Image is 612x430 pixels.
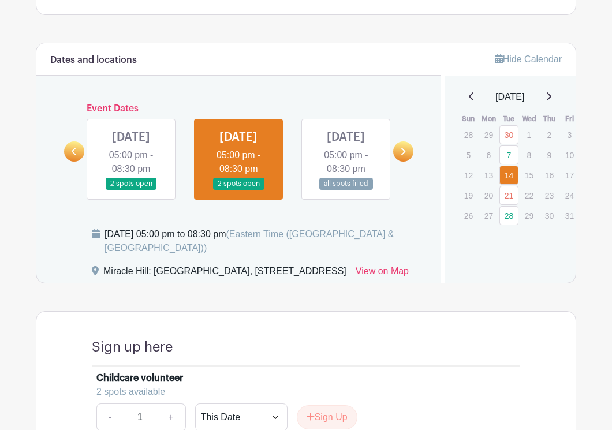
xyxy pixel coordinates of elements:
[540,146,559,164] p: 9
[96,371,183,385] div: Childcare volunteer
[520,146,539,164] p: 8
[520,186,539,204] p: 22
[560,146,579,164] p: 10
[356,264,409,283] a: View on Map
[539,113,559,125] th: Thu
[459,146,478,164] p: 5
[459,186,478,204] p: 19
[499,145,518,164] a: 7
[479,166,498,184] p: 13
[50,55,137,66] h6: Dates and locations
[499,125,518,144] a: 30
[495,54,562,64] a: Hide Calendar
[479,113,499,125] th: Mon
[540,166,559,184] p: 16
[559,113,580,125] th: Fri
[105,227,427,255] div: [DATE] 05:00 pm to 08:30 pm
[520,126,539,144] p: 1
[479,207,498,225] p: 27
[103,264,346,283] div: Miracle Hill: [GEOGRAPHIC_DATA], [STREET_ADDRESS]
[96,385,506,399] div: 2 spots available
[560,166,579,184] p: 17
[459,126,478,144] p: 28
[560,126,579,144] p: 3
[540,126,559,144] p: 2
[92,339,173,356] h4: Sign up here
[495,90,524,104] span: [DATE]
[499,166,518,185] a: 14
[459,207,478,225] p: 26
[520,166,539,184] p: 15
[499,206,518,225] a: 28
[540,186,559,204] p: 23
[560,186,579,204] p: 24
[458,113,479,125] th: Sun
[499,186,518,205] a: 21
[499,113,519,125] th: Tue
[459,166,478,184] p: 12
[520,207,539,225] p: 29
[479,186,498,204] p: 20
[84,103,393,114] h6: Event Dates
[479,126,498,144] p: 29
[297,405,357,429] button: Sign Up
[540,207,559,225] p: 30
[560,207,579,225] p: 31
[479,146,498,164] p: 6
[105,229,394,253] span: (Eastern Time ([GEOGRAPHIC_DATA] & [GEOGRAPHIC_DATA]))
[519,113,539,125] th: Wed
